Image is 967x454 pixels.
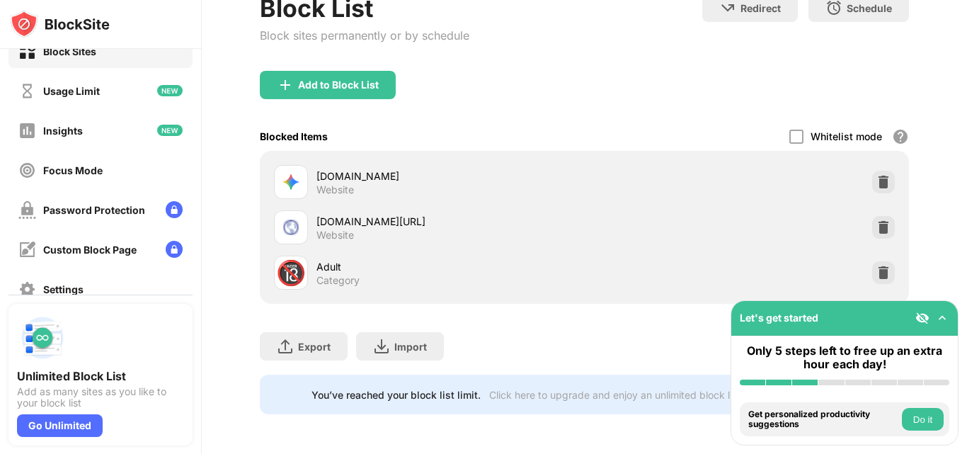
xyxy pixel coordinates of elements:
div: [DOMAIN_NAME][URL] [316,214,585,229]
div: Let's get started [740,312,818,324]
div: Usage Limit [43,85,100,97]
div: Unlimited Block List [17,369,184,383]
img: block-on.svg [18,42,36,60]
div: Website [316,229,354,242]
img: new-icon.svg [157,125,183,136]
div: Only 5 steps left to free up an extra hour each day! [740,344,949,371]
div: Adult [316,259,585,274]
div: Focus Mode [43,164,103,176]
div: 🔞 [276,259,306,288]
img: omni-setup-toggle.svg [935,311,949,325]
img: eye-not-visible.svg [915,311,929,325]
div: Blocked Items [260,130,328,142]
img: new-icon.svg [157,85,183,96]
img: favicons [282,174,299,191]
img: settings-off.svg [18,280,36,298]
img: insights-off.svg [18,122,36,140]
div: Add to Block List [298,79,379,91]
img: favicons [282,219,299,236]
div: Schedule [847,2,892,14]
div: Add as many sites as you like to your block list [17,386,184,409]
div: Block Sites [43,45,96,57]
img: push-block-list.svg [17,312,68,363]
img: customize-block-page-off.svg [18,241,36,259]
img: password-protection-off.svg [18,201,36,219]
div: Click here to upgrade and enjoy an unlimited block list. [489,389,743,401]
img: lock-menu.svg [166,201,183,218]
div: Export [298,341,331,353]
div: Password Protection [43,204,145,216]
div: Redirect [740,2,781,14]
div: Get personalized productivity suggestions [748,409,898,430]
div: Block sites permanently or by schedule [260,28,469,42]
div: You’ve reached your block list limit. [311,389,481,401]
div: Whitelist mode [811,130,882,142]
div: [DOMAIN_NAME] [316,169,585,183]
div: Go Unlimited [17,414,103,437]
img: lock-menu.svg [166,241,183,258]
div: Insights [43,125,83,137]
div: Website [316,183,354,196]
img: logo-blocksite.svg [10,10,110,38]
div: Import [394,341,427,353]
div: Settings [43,283,84,295]
img: focus-off.svg [18,161,36,179]
div: Custom Block Page [43,244,137,256]
button: Do it [902,408,944,431]
div: Category [316,274,360,287]
img: time-usage-off.svg [18,82,36,100]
